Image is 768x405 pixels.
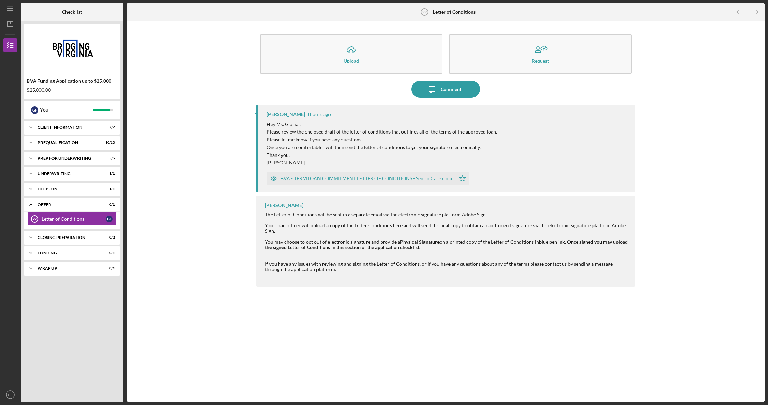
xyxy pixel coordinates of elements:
div: 7 / 7 [103,125,115,129]
div: Underwriting [38,172,98,176]
div: [PERSON_NAME] [265,202,303,208]
p: Hey Ms. Glorial, [267,120,497,128]
button: Comment [411,81,480,98]
p: Once you are comfortable I will then send the letter of conditions to get your signature electron... [267,143,497,151]
p: Please let me know if you have any questions. [267,136,497,143]
div: 1 / 1 [103,187,115,191]
div: 5 / 5 [103,156,115,160]
strong: blue pen ink. Once signed you may upload the signed Letter of Conditions in this section of the a... [265,239,628,250]
strong: Physical Signature [400,239,440,245]
div: 10 / 10 [103,141,115,145]
div: G F [31,106,38,114]
div: Client Information [38,125,98,129]
p: Thank you, [267,151,497,159]
div: Prep for Underwriting [38,156,98,160]
div: 1 / 1 [103,172,115,176]
div: BVA Funding Application up to $25,000 [27,78,117,84]
div: Offer [38,202,98,207]
div: Decision [38,187,98,191]
text: GF [8,393,12,397]
div: The Letter of Conditions will be sent in a separate email via the electronic signature platform A... [265,212,628,217]
div: Request [532,58,549,63]
div: Funding [38,251,98,255]
div: 0 / 2 [103,235,115,240]
div: 0 / 1 [103,251,115,255]
div: You [40,104,93,116]
b: Letter of Conditions [433,9,476,15]
button: GF [3,388,17,402]
div: BVA - TERM LOAN COMMITMENT LETTER OF CONDITIONS - Senior Care.docx [280,176,452,181]
p: Please review the enclosed draft of the letter of conditions that outlines all of the terms of th... [267,128,497,136]
div: $25,000.00 [27,87,117,93]
div: G F [106,216,113,222]
div: Wrap Up [38,266,98,270]
button: Request [449,34,632,74]
div: Your loan officer will upload a copy of the Letter Conditions here and will send the final copy t... [265,223,628,234]
a: 22Letter of ConditionsGF [27,212,117,226]
div: If you have any issues with reviewing and signing the Letter of Conditions, or if you have any qu... [265,261,628,272]
div: Upload [344,58,359,63]
time: 2025-10-08 19:40 [306,112,331,117]
b: Checklist [62,9,82,15]
p: [PERSON_NAME] [267,159,497,166]
div: Letter of Conditions [41,216,106,222]
div: Comment [441,81,461,98]
button: BVA - TERM LOAN COMMITMENT LETTER OF CONDITIONS - Senior Care.docx [267,172,469,185]
div: 0 / 1 [103,266,115,270]
button: Upload [260,34,442,74]
div: [PERSON_NAME] [267,112,305,117]
div: Closing Preparation [38,235,98,240]
tspan: 22 [422,10,427,14]
img: Product logo [24,27,120,69]
tspan: 22 [33,217,37,221]
div: You may choose to opt out of electronic signature and provide a on a printed copy of the Letter o... [265,239,628,250]
div: Prequalification [38,141,98,145]
div: 0 / 1 [103,202,115,207]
